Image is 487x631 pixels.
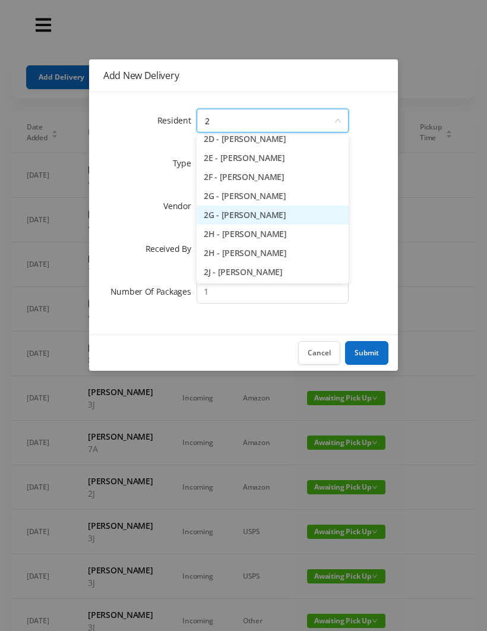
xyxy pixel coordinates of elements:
[197,225,349,244] li: 2H - [PERSON_NAME]
[197,130,349,149] li: 2D - [PERSON_NAME]
[103,106,384,306] form: Add New Delivery
[197,168,349,187] li: 2F - [PERSON_NAME]
[103,69,384,82] div: Add New Delivery
[157,115,197,126] label: Resident
[298,341,340,365] button: Cancel
[110,286,197,297] label: Number Of Packages
[197,244,349,263] li: 2H - [PERSON_NAME]
[197,206,349,225] li: 2G - [PERSON_NAME]
[197,263,349,282] li: 2J - [PERSON_NAME]
[197,149,349,168] li: 2E - [PERSON_NAME]
[197,187,349,206] li: 2G - [PERSON_NAME]
[173,157,197,169] label: Type
[345,341,388,365] button: Submit
[146,243,197,254] label: Received By
[334,117,341,125] i: icon: down
[163,200,197,212] label: Vendor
